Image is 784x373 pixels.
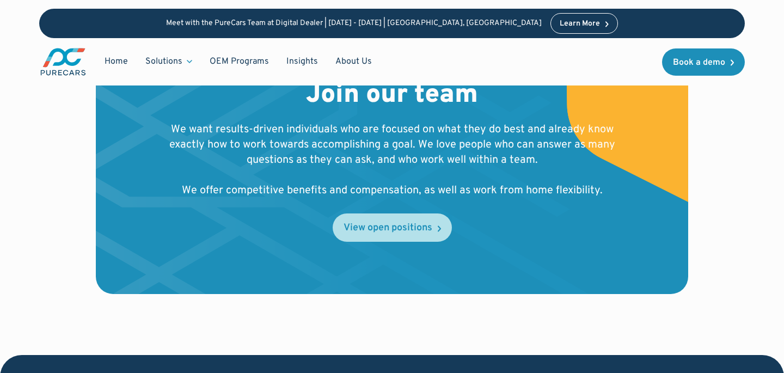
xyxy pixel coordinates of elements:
[344,223,432,233] div: View open positions
[327,51,381,72] a: About Us
[278,51,327,72] a: Insights
[39,47,87,77] a: main
[673,58,725,67] div: Book a demo
[560,20,600,28] div: Learn More
[550,13,618,34] a: Learn More
[96,51,137,72] a: Home
[166,19,542,28] p: Meet with the PureCars Team at Digital Dealer | [DATE] - [DATE] | [GEOGRAPHIC_DATA], [GEOGRAPHIC_...
[306,80,478,112] h2: Join our team
[39,47,87,77] img: purecars logo
[662,48,745,76] a: Book a demo
[201,51,278,72] a: OEM Programs
[166,122,618,198] p: We want results-driven individuals who are focused on what they do best and already know exactly ...
[333,213,452,242] a: View open positions
[145,56,182,68] div: Solutions
[137,51,201,72] div: Solutions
